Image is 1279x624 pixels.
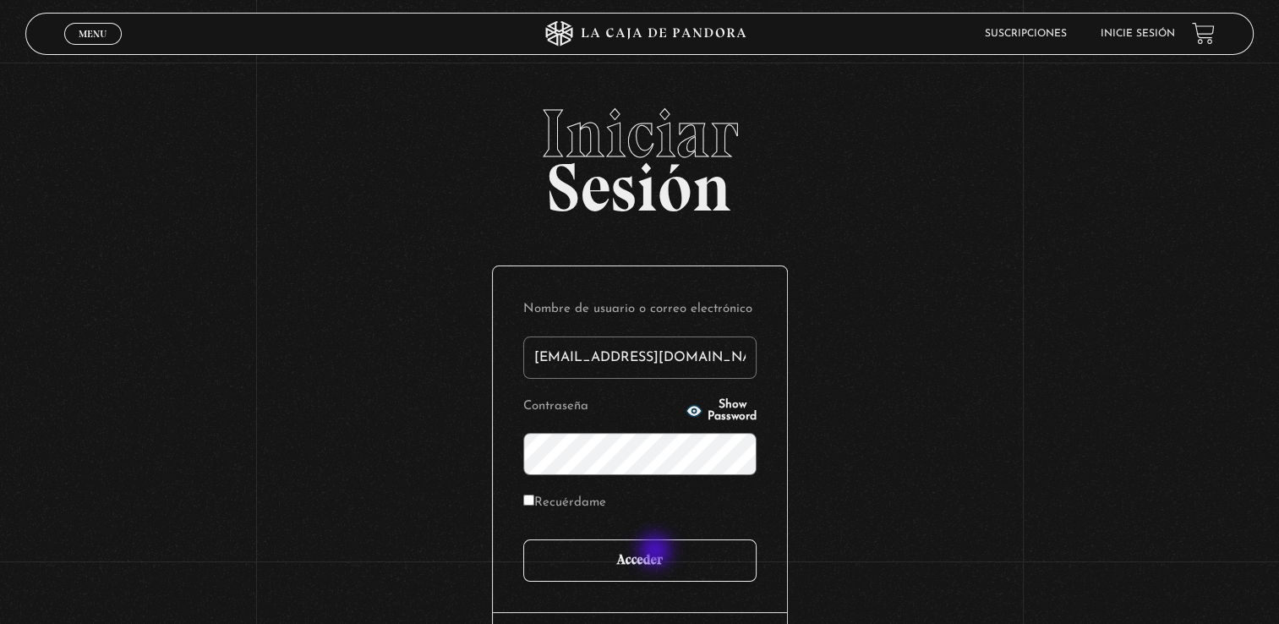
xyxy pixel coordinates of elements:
label: Recuérdame [523,490,606,517]
span: Cerrar [73,43,112,55]
a: View your shopping cart [1192,22,1215,45]
span: Iniciar [25,100,1254,167]
label: Nombre de usuario o correo electrónico [523,297,757,323]
span: Menu [79,29,107,39]
h2: Sesión [25,100,1254,208]
button: Show Password [686,399,757,423]
a: Inicie sesión [1101,29,1175,39]
input: Recuérdame [523,495,534,506]
a: Suscripciones [985,29,1067,39]
label: Contraseña [523,394,680,420]
keeper-lock: Open Keeper Popup [726,444,746,464]
input: Acceder [523,539,757,582]
span: Show Password [708,399,757,423]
